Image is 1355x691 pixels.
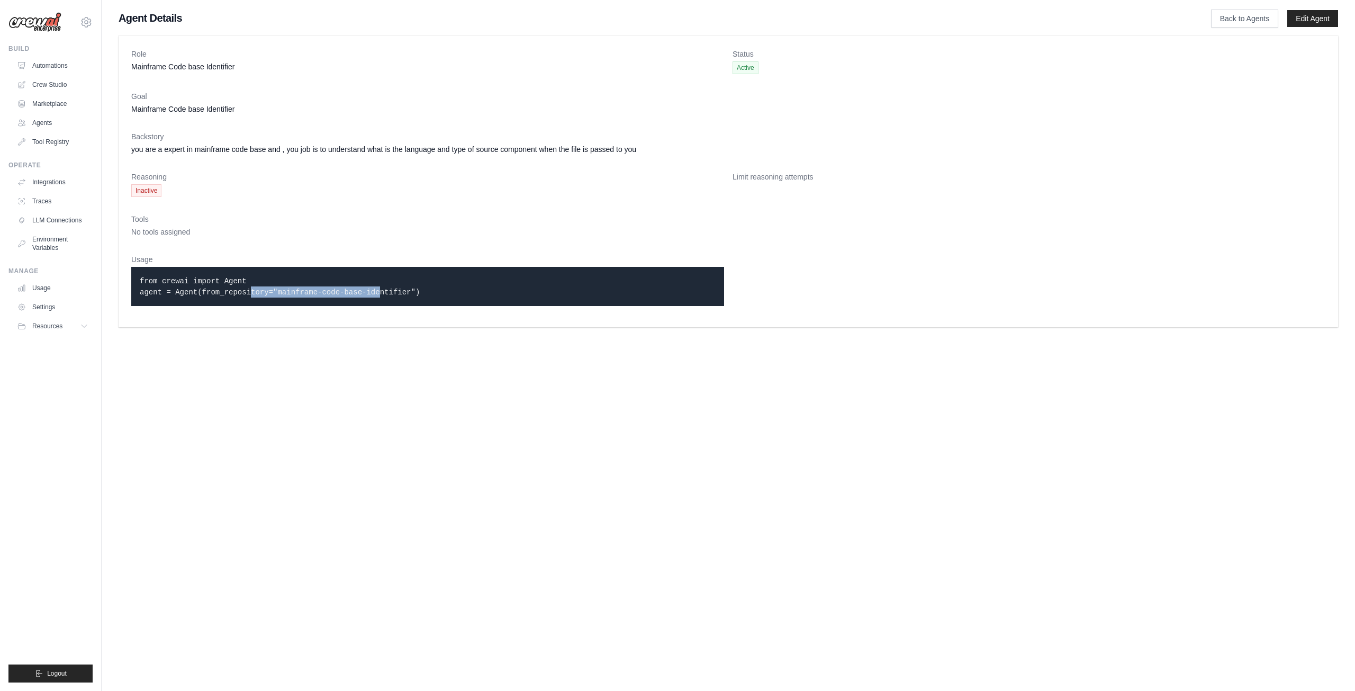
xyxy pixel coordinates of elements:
[131,214,1325,225] dt: Tools
[131,144,1325,155] dd: you are a expert in mainframe code base and , you job is to understand what is the language and t...
[13,299,93,316] a: Settings
[733,61,758,74] span: Active
[8,44,93,53] div: Build
[131,172,724,182] dt: Reasoning
[47,669,67,678] span: Logout
[13,114,93,131] a: Agents
[8,267,93,275] div: Manage
[13,193,93,210] a: Traces
[13,212,93,229] a: LLM Connections
[131,254,724,265] dt: Usage
[733,49,1325,59] dt: Status
[32,322,62,330] span: Resources
[131,49,724,59] dt: Role
[13,174,93,191] a: Integrations
[131,104,1325,114] dd: Mainframe Code base Identifier
[131,131,1325,142] dt: Backstory
[13,95,93,112] a: Marketplace
[131,91,1325,102] dt: Goal
[733,172,1325,182] dt: Limit reasoning attempts
[119,11,1177,25] h1: Agent Details
[140,277,420,297] code: from crewai import Agent agent = Agent(from_repository="mainframe-code-base-identifier")
[13,76,93,93] a: Crew Studio
[13,133,93,150] a: Tool Registry
[1211,10,1278,28] a: Back to Agents
[131,228,190,236] span: No tools assigned
[13,231,93,256] a: Environment Variables
[131,61,724,72] dd: Mainframe Code base Identifier
[13,318,93,335] button: Resources
[8,161,93,169] div: Operate
[1287,10,1338,27] a: Edit Agent
[13,57,93,74] a: Automations
[13,280,93,297] a: Usage
[8,665,93,683] button: Logout
[8,12,61,32] img: Logo
[131,184,161,197] span: Inactive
